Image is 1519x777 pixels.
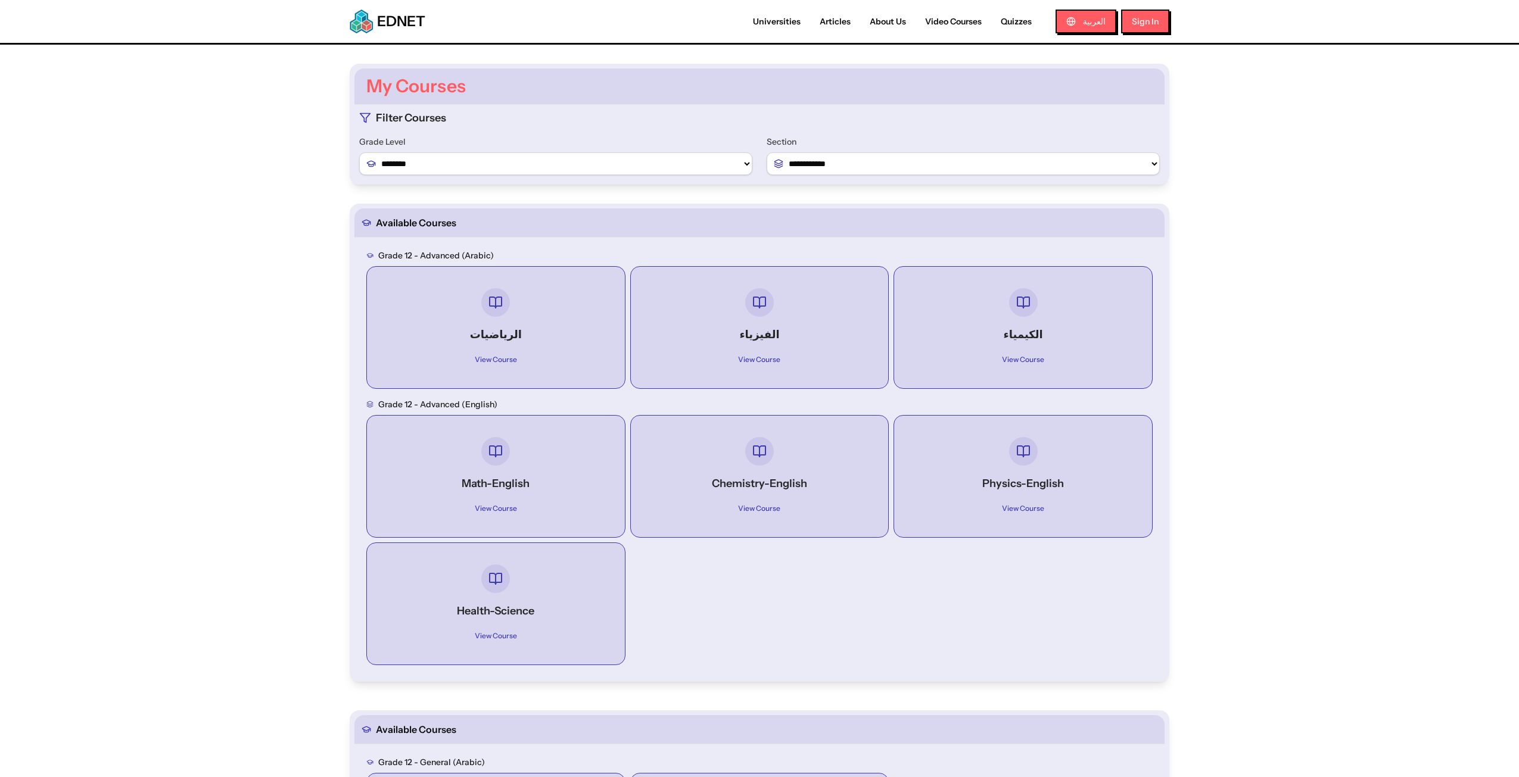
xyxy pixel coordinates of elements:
span: View Course [468,629,524,643]
a: Quizzes [991,15,1041,28]
a: الكيمياءView Course [904,276,1143,379]
span: View Course [468,352,524,367]
a: Universities [743,15,810,28]
a: About Us [860,15,916,28]
h4: Physics-English [916,475,1131,492]
span: Available Courses [376,216,456,230]
a: Health-ScienceView Course [376,553,615,655]
span: Available Courses [376,722,456,737]
a: Physics-EnglishView Course [904,425,1143,528]
h4: الفيزياء [652,326,867,343]
label: Section [767,136,1160,148]
a: Articles [810,15,860,28]
a: الرياضياتView Course [376,276,615,379]
h4: الرياضيات [388,326,603,343]
a: Video Courses [916,15,991,28]
h4: الكيمياء [916,326,1131,343]
h2: Filter Courses [376,110,446,126]
h1: My Courses [366,76,1153,97]
h4: Chemistry-English [652,475,867,492]
button: العربية [1056,10,1116,33]
h4: Math-English [388,475,603,492]
span: View Course [995,352,1051,367]
h3: Grade 12 - general (Arabic) [378,756,485,768]
span: View Course [731,352,787,367]
a: Math-EnglishView Course [376,425,615,528]
a: Chemistry-EnglishView Course [640,425,879,528]
span: EDNET [377,12,425,31]
label: Grade Level [359,136,752,148]
span: View Course [731,501,787,516]
span: View Course [995,501,1051,516]
span: View Course [468,501,524,516]
a: الفيزياءView Course [640,276,879,379]
h4: Health-Science [388,603,603,619]
img: EDNET [350,10,373,33]
h3: Grade 12 - advanced (English) [378,398,497,410]
button: Sign In [1121,10,1169,33]
a: EDNETEDNET [350,10,425,33]
h3: Grade 12 - advanced (Arabic) [378,249,494,261]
